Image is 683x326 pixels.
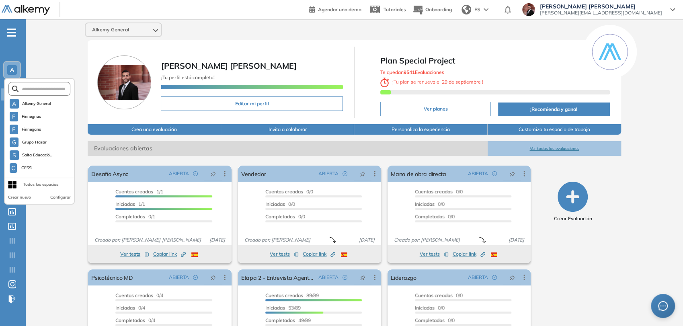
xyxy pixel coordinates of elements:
span: 0/1 [115,213,155,219]
button: Ver tests [120,249,149,259]
button: Configurar [50,194,71,201]
span: [DATE] [356,236,378,244]
span: Alkemy General [92,27,129,33]
button: Copiar link [453,249,485,259]
span: 0/0 [415,189,463,195]
button: Ver planes [380,102,491,116]
span: ABIERTA [468,170,488,177]
span: Cuentas creadas [265,189,303,195]
span: 49/89 [265,317,311,323]
span: Cuentas creadas [265,292,303,298]
span: Plan Special Project [380,55,610,67]
span: Alkemy General [22,100,51,107]
span: Onboarding [425,6,452,12]
button: pushpin [204,271,222,284]
b: 9541 [404,69,415,75]
button: Crear nuevo [8,194,31,201]
img: ESP [491,252,497,257]
button: Ver tests [420,249,449,259]
span: Crear Evaluación [554,215,592,222]
span: ¡ Tu plan se renueva el ! [380,79,483,85]
b: 29 de septiembre [441,79,482,85]
span: G [12,139,16,146]
button: Crear Evaluación [554,182,592,222]
span: [DATE] [505,236,527,244]
span: message [658,301,668,311]
span: Completados [265,317,295,323]
span: 0/4 [115,292,163,298]
span: Completados [115,317,145,323]
span: [PERSON_NAME][EMAIL_ADDRESS][DOMAIN_NAME] [540,10,662,16]
button: Invita a colaborar [221,124,355,135]
img: arrow [484,8,488,11]
img: ESP [341,252,347,257]
button: Ver tests [270,249,299,259]
span: ABIERTA [169,274,189,281]
span: Cuentas creadas [115,189,153,195]
span: Grupo Hasar [22,139,47,146]
span: 0/0 [265,213,305,219]
span: Iniciadas [415,201,435,207]
span: check-circle [492,171,497,176]
button: pushpin [503,167,521,180]
span: 1/1 [115,201,145,207]
span: Iniciadas [415,305,435,311]
button: Personaliza la experiencia [354,124,488,135]
a: Agendar una demo [309,4,361,14]
span: [PERSON_NAME] [PERSON_NAME] [161,61,296,71]
button: pushpin [204,167,222,180]
span: F [12,126,15,133]
span: pushpin [509,274,515,281]
span: S [12,152,16,158]
span: Cuentas creadas [415,292,453,298]
span: Finnegnas [21,113,42,120]
span: Iniciadas [265,305,285,311]
button: ¡Recomienda y gana! [498,103,610,116]
span: 0/0 [415,292,463,298]
span: Cuentas creadas [115,292,153,298]
span: Cuentas creadas [415,189,453,195]
span: [DATE] [206,236,228,244]
span: 0/0 [265,189,313,195]
button: Customiza tu espacio de trabajo [488,124,621,135]
span: [PERSON_NAME] [PERSON_NAME] [540,3,662,10]
span: Evaluaciones abiertas [88,141,488,156]
span: ¡Tu perfil está completo! [161,74,214,80]
span: Copiar link [453,250,485,258]
button: pushpin [354,271,371,284]
button: Ver todas las evaluaciones [488,141,621,156]
span: Salta Educació... [22,152,53,158]
button: pushpin [354,167,371,180]
span: 0/0 [265,201,295,207]
a: Etapa 2 - Entrevista Agente AI [241,269,315,285]
img: Logo [2,5,50,15]
button: Onboarding [412,1,452,18]
a: Psicotécnico MD [91,269,133,285]
span: F [12,113,15,120]
span: 0/0 [415,305,445,311]
span: Iniciadas [115,201,135,207]
span: C [11,165,15,171]
span: Finnegans [21,126,42,133]
span: Copiar link [303,250,335,258]
span: 0/4 [115,317,155,323]
span: Tutoriales [384,6,406,12]
span: ABIERTA [169,170,189,177]
span: Completados [115,213,145,219]
span: 53/89 [265,305,301,311]
span: Creado por: [PERSON_NAME] [PERSON_NAME] [91,236,204,244]
a: Liderazgo [391,269,416,285]
span: pushpin [360,170,365,177]
span: pushpin [210,170,216,177]
span: Copiar link [153,250,186,258]
span: A [12,100,16,107]
a: Mano de obra directa [391,166,446,182]
span: Iniciadas [115,305,135,311]
span: pushpin [210,274,216,281]
a: Desafío Async [91,166,128,182]
span: 1/1 [115,189,163,195]
span: ABIERTA [318,170,338,177]
span: Completados [415,213,445,219]
button: pushpin [503,271,521,284]
span: 0/0 [415,213,455,219]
